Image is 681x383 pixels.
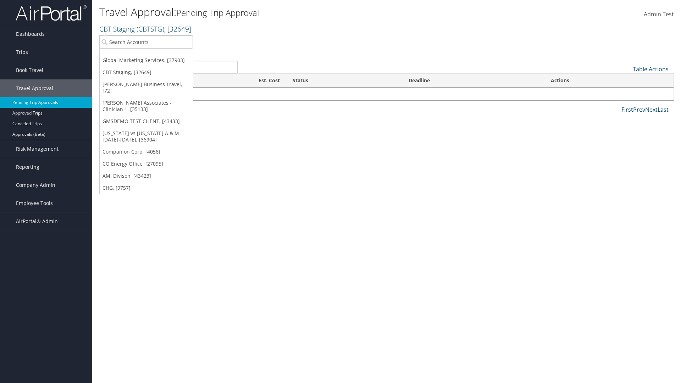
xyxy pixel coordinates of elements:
[402,74,544,88] th: Deadline: activate to sort column descending
[658,106,669,113] a: Last
[100,97,193,115] a: [PERSON_NAME] Associates - Clinician 1, [35133]
[99,5,482,20] h1: Travel Approval:
[100,182,193,194] a: CHG, [9757]
[645,106,658,113] a: Next
[144,74,286,88] th: Est. Cost: activate to sort column ascending
[633,65,669,73] a: Table Actions
[16,5,87,21] img: airportal-logo.png
[16,61,43,79] span: Book Travel
[100,127,193,146] a: [US_STATE] vs [US_STATE] A & M [DATE]-[DATE], [36904]
[16,212,58,230] span: AirPortal® Admin
[100,158,193,170] a: CO Energy Office, [27095]
[99,24,191,34] a: CBT Staging
[16,176,55,194] span: Company Admin
[644,10,674,18] span: Admin Test
[100,170,193,182] a: AMI Divison, [43423]
[286,74,402,88] th: Status: activate to sort column ascending
[644,4,674,26] a: Admin Test
[100,35,193,49] input: Search Accounts
[621,106,633,113] a: First
[16,43,28,61] span: Trips
[176,7,259,18] small: Pending Trip Approval
[100,78,193,97] a: [PERSON_NAME] Business Travel, [72]
[544,74,674,88] th: Actions
[16,158,39,176] span: Reporting
[99,37,482,46] p: Filter:
[633,106,645,113] a: Prev
[16,194,53,212] span: Employee Tools
[100,115,193,127] a: GMSDEMO TEST CLIENT, [43433]
[164,24,191,34] span: , [ 32649 ]
[100,66,193,78] a: CBT Staging, [32649]
[16,25,45,43] span: Dashboards
[100,54,193,66] a: Global Marketing Services, [37903]
[137,24,164,34] span: ( CBTSTG )
[100,146,193,158] a: Companion Corp, [4056]
[100,88,674,100] td: No travel approvals pending
[16,79,53,97] span: Travel Approval
[16,140,59,158] span: Risk Management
